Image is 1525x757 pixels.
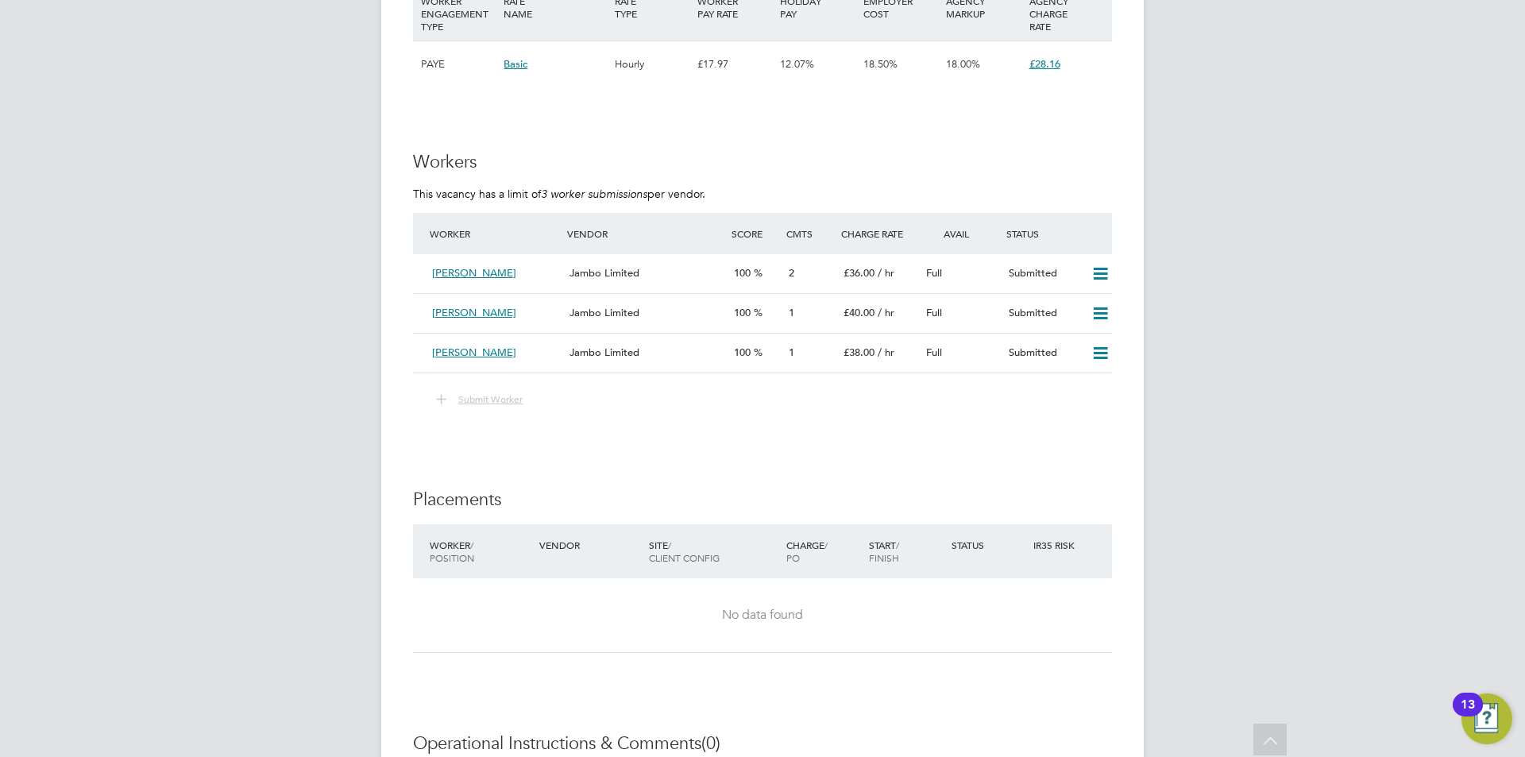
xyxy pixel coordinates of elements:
span: / hr [878,346,894,359]
div: Submitted [1002,300,1085,326]
div: Worker [426,531,535,572]
span: / Position [430,539,474,564]
h3: Workers [413,151,1112,174]
div: No data found [429,607,1096,624]
span: [PERSON_NAME] [432,266,516,280]
span: Full [926,346,942,359]
div: Charge Rate [837,219,920,248]
span: Jambo Limited [569,306,639,319]
div: IR35 Risk [1029,531,1084,559]
span: [PERSON_NAME] [432,346,516,359]
span: 100 [734,306,751,319]
div: Worker [426,219,563,248]
span: / Finish [869,539,899,564]
h3: Placements [413,489,1112,512]
span: / hr [878,266,894,280]
span: (0) [701,732,720,754]
p: This vacancy has a limit of per vendor. [413,187,1112,201]
span: / hr [878,306,894,319]
span: 12.07% [780,57,814,71]
div: Score [728,219,782,248]
span: Jambo Limited [569,346,639,359]
span: / PO [786,539,828,564]
span: 100 [734,346,751,359]
span: £38.00 [844,346,874,359]
div: Cmts [782,219,837,248]
span: Full [926,266,942,280]
span: 1 [789,306,794,319]
span: 2 [789,266,794,280]
span: £40.00 [844,306,874,319]
div: Hourly [611,41,693,87]
span: Submit Worker [458,392,523,405]
em: 3 worker submissions [541,187,647,201]
span: Jambo Limited [569,266,639,280]
div: Status [1002,219,1112,248]
span: 100 [734,266,751,280]
span: Full [926,306,942,319]
div: 13 [1461,705,1475,725]
span: £28.16 [1029,57,1060,71]
div: PAYE [417,41,500,87]
span: [PERSON_NAME] [432,306,516,319]
span: £36.00 [844,266,874,280]
div: Status [948,531,1030,559]
div: Submitted [1002,261,1085,287]
button: Submit Worker [425,389,535,410]
span: / Client Config [649,539,720,564]
div: Vendor [535,531,645,559]
div: Charge [782,531,865,572]
div: Avail [920,219,1002,248]
div: Submitted [1002,340,1085,366]
span: 18.50% [863,57,898,71]
div: £17.97 [693,41,776,87]
h3: Operational Instructions & Comments [413,732,1112,755]
span: 18.00% [946,57,980,71]
span: Basic [504,57,527,71]
button: Open Resource Center, 13 new notifications [1461,693,1512,744]
div: Site [645,531,782,572]
div: Vendor [563,219,728,248]
div: Start [865,531,948,572]
span: 1 [789,346,794,359]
